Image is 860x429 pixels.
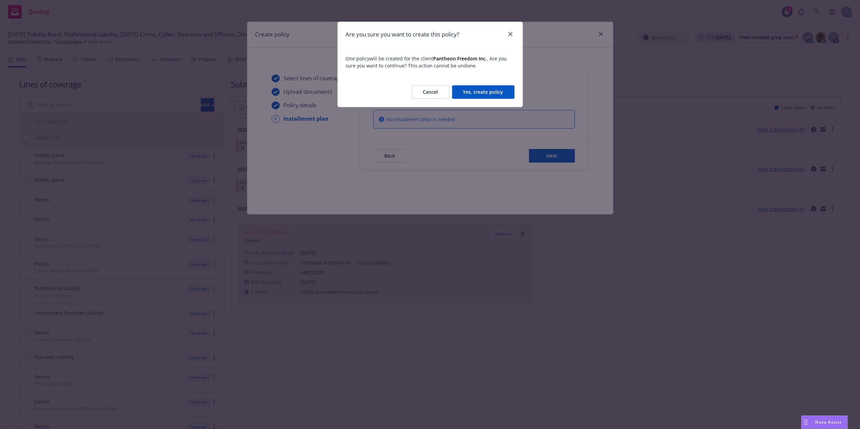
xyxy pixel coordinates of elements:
a: close [506,30,515,38]
button: Nova Assist [801,416,848,429]
span: Nova Assist [815,419,842,425]
strong: Pantheon Freedom Inc. [434,55,487,62]
div: Drag to move [802,416,810,429]
h1: Are you sure you want to create this policy? [346,30,460,39]
span: One policy will be created for the client . Are you sure you want to continue? This action cannot... [346,55,515,69]
button: Yes, create policy [452,85,515,99]
button: Cancel [412,85,449,99]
